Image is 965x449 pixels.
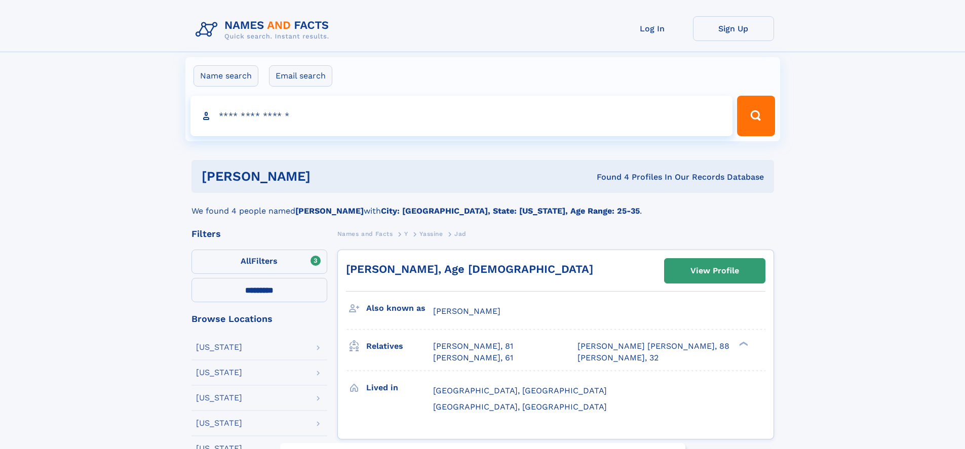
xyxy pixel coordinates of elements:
span: Yassine [419,230,443,237]
a: Names and Facts [337,227,393,240]
a: [PERSON_NAME], 61 [433,352,513,363]
span: All [241,256,251,266]
div: Browse Locations [191,314,327,323]
a: [PERSON_NAME], Age [DEMOGRAPHIC_DATA] [346,263,593,275]
b: [PERSON_NAME] [295,206,364,216]
img: Logo Names and Facts [191,16,337,44]
div: Filters [191,229,327,238]
span: Y [404,230,408,237]
div: [US_STATE] [196,343,242,351]
a: [PERSON_NAME], 81 [433,341,513,352]
h3: Also known as [366,300,433,317]
a: Sign Up [693,16,774,41]
a: Yassine [419,227,443,240]
a: [PERSON_NAME], 32 [577,352,659,363]
label: Email search [269,65,332,87]
a: [PERSON_NAME] [PERSON_NAME], 88 [577,341,729,352]
span: [PERSON_NAME] [433,306,500,316]
a: Log In [612,16,693,41]
h3: Lived in [366,379,433,396]
div: [US_STATE] [196,419,242,427]
label: Name search [194,65,258,87]
span: [GEOGRAPHIC_DATA], [GEOGRAPHIC_DATA] [433,386,607,395]
span: Jad [454,230,467,237]
span: [GEOGRAPHIC_DATA], [GEOGRAPHIC_DATA] [433,402,607,412]
div: [US_STATE] [196,394,242,402]
a: View Profile [665,259,765,283]
a: Y [404,227,408,240]
h3: Relatives [366,338,433,355]
b: City: [GEOGRAPHIC_DATA], State: [US_STATE], Age Range: 25-35 [381,206,640,216]
label: Filters [191,250,327,274]
div: Found 4 Profiles In Our Records Database [453,172,764,183]
div: ❯ [737,341,749,347]
div: We found 4 people named with . [191,193,774,217]
button: Search Button [737,96,775,136]
div: View Profile [690,259,739,282]
input: search input [190,96,733,136]
h1: [PERSON_NAME] [202,170,454,183]
div: [US_STATE] [196,369,242,377]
